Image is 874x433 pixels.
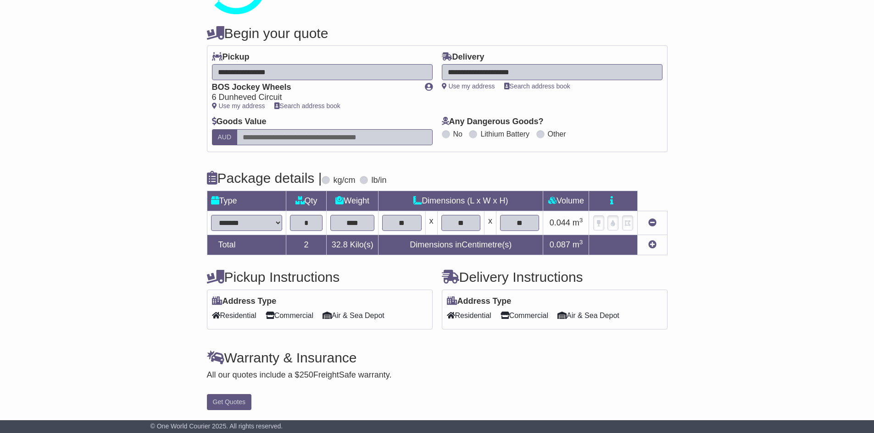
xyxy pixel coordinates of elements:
[504,82,570,90] a: Search address book
[207,269,433,285] h4: Pickup Instructions
[286,235,327,255] td: 2
[212,102,265,110] a: Use my address
[212,93,416,103] div: 6 Dunheved Circuit
[548,130,566,138] label: Other
[442,117,544,127] label: Any Dangerous Goods?
[648,240,657,249] a: Add new item
[286,191,327,211] td: Qty
[207,370,668,380] div: All our quotes include a $ FreightSafe warranty.
[480,130,529,138] label: Lithium Battery
[379,191,543,211] td: Dimensions (L x W x H)
[550,240,570,249] span: 0.087
[323,308,384,323] span: Air & Sea Depot
[447,296,512,307] label: Address Type
[379,235,543,255] td: Dimensions in Centimetre(s)
[207,26,668,41] h4: Begin your quote
[442,52,484,62] label: Delivery
[579,239,583,246] sup: 3
[453,130,462,138] label: No
[501,308,548,323] span: Commercial
[212,296,277,307] label: Address Type
[573,240,583,249] span: m
[266,308,313,323] span: Commercial
[274,102,340,110] a: Search address book
[150,422,283,430] span: © One World Courier 2025. All rights reserved.
[212,117,267,127] label: Goods Value
[207,170,322,186] h4: Package details |
[442,269,668,285] h4: Delivery Instructions
[573,218,583,227] span: m
[332,240,348,249] span: 32.8
[207,235,286,255] td: Total
[207,394,252,410] button: Get Quotes
[212,308,256,323] span: Residential
[327,235,379,255] td: Kilo(s)
[425,211,437,235] td: x
[300,370,313,379] span: 250
[550,218,570,227] span: 0.044
[371,175,386,186] label: lb/in
[447,308,491,323] span: Residential
[543,191,589,211] td: Volume
[207,350,668,365] h4: Warranty & Insurance
[484,211,496,235] td: x
[442,82,495,90] a: Use my address
[557,308,619,323] span: Air & Sea Depot
[212,82,416,93] div: BOS Jockey Wheels
[579,217,583,224] sup: 3
[648,218,657,227] a: Remove this item
[212,52,250,62] label: Pickup
[207,191,286,211] td: Type
[327,191,379,211] td: Weight
[333,175,355,186] label: kg/cm
[212,129,238,145] label: AUD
